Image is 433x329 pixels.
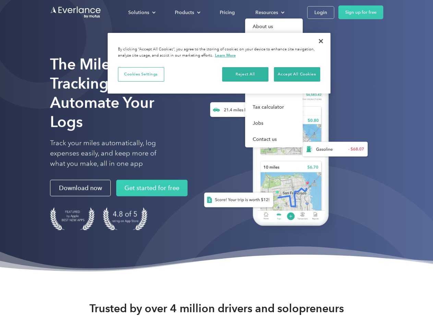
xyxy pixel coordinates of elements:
[249,7,290,19] div: Resources
[213,7,242,19] a: Pricing
[313,34,328,49] button: Close
[220,8,235,17] div: Pricing
[245,99,303,115] a: Tax calculator
[245,19,303,147] nav: Resources
[215,53,236,58] a: More information about your privacy, opens in a new tab
[245,19,303,35] a: About us
[338,5,383,19] a: Sign up for free
[222,67,268,82] button: Reject All
[118,67,164,82] button: Cookies Settings
[128,8,149,17] div: Solutions
[118,47,320,59] div: By clicking “Accept All Cookies”, you agree to the storing of cookies on your device to enhance s...
[274,67,320,82] button: Accept All Cookies
[89,302,344,315] strong: Trusted by over 4 million drivers and solopreneurs
[245,115,303,131] a: Jobs
[50,180,111,196] a: Download now
[50,207,95,230] img: Badge for Featured by Apple Best New Apps
[255,8,278,17] div: Resources
[245,131,303,147] a: Contact us
[103,207,147,230] img: 4.9 out of 5 stars on the app store
[50,6,101,19] a: Go to homepage
[121,7,161,19] div: Solutions
[307,6,334,19] a: Login
[175,8,194,17] div: Products
[50,138,172,169] p: Track your miles automatically, log expenses easily, and keep more of what you make, all in one app
[108,33,330,94] div: Privacy
[314,8,327,17] div: Login
[116,180,188,196] a: Get started for free
[108,33,330,94] div: Cookie banner
[168,7,206,19] div: Products
[193,65,373,236] img: Everlance, mileage tracker app, expense tracking app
